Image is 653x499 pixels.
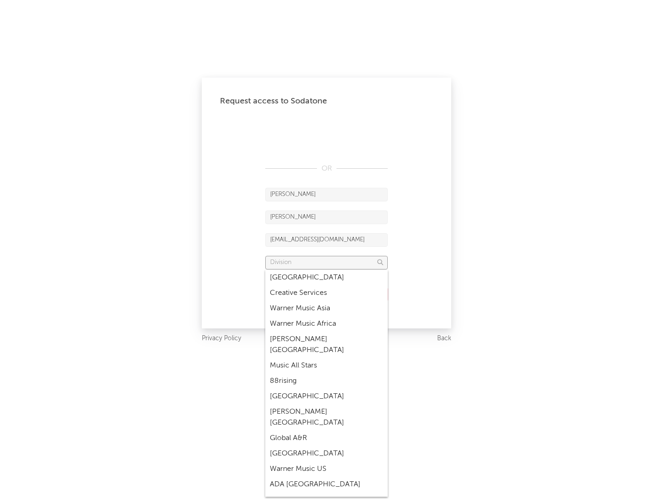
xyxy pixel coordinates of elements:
[265,316,388,332] div: Warner Music Africa
[265,477,388,492] div: ADA [GEOGRAPHIC_DATA]
[265,431,388,446] div: Global A&R
[265,332,388,358] div: [PERSON_NAME] [GEOGRAPHIC_DATA]
[202,333,241,344] a: Privacy Policy
[265,461,388,477] div: Warner Music US
[265,389,388,404] div: [GEOGRAPHIC_DATA]
[265,285,388,301] div: Creative Services
[265,163,388,174] div: OR
[265,301,388,316] div: Warner Music Asia
[265,404,388,431] div: [PERSON_NAME] [GEOGRAPHIC_DATA]
[265,210,388,224] input: Last Name
[265,446,388,461] div: [GEOGRAPHIC_DATA]
[265,358,388,373] div: Music All Stars
[265,373,388,389] div: 88rising
[265,256,388,269] input: Division
[265,233,388,247] input: Email
[265,188,388,201] input: First Name
[220,96,433,107] div: Request access to Sodatone
[265,270,388,285] div: [GEOGRAPHIC_DATA]
[437,333,451,344] a: Back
